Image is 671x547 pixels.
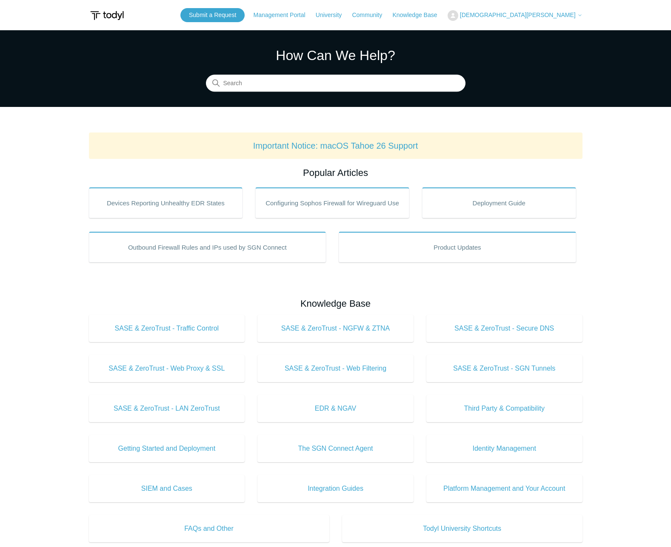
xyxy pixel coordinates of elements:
[422,187,576,218] a: Deployment Guide
[439,323,570,334] span: SASE & ZeroTrust - Secure DNS
[206,75,465,92] input: Search
[270,403,401,414] span: EDR & NGAV
[102,524,317,534] span: FAQs and Other
[270,443,401,454] span: The SGN Connect Agent
[426,355,582,382] a: SASE & ZeroTrust - SGN Tunnels
[352,11,391,20] a: Community
[89,8,125,23] img: Todyl Support Center Help Center home page
[316,11,350,20] a: University
[102,403,232,414] span: SASE & ZeroTrust - LAN ZeroTrust
[89,232,326,262] a: Outbound Firewall Rules and IPs used by SGN Connect
[89,395,245,422] a: SASE & ZeroTrust - LAN ZeroTrust
[180,8,245,22] a: Submit a Request
[270,363,401,374] span: SASE & ZeroTrust - Web Filtering
[448,10,582,21] button: [DEMOGRAPHIC_DATA][PERSON_NAME]
[253,141,418,150] a: Important Notice: macOS Tahoe 26 Support
[89,166,582,180] h2: Popular Articles
[102,323,232,334] span: SASE & ZeroTrust - Traffic Control
[89,355,245,382] a: SASE & ZeroTrust - Web Proxy & SSL
[439,363,570,374] span: SASE & ZeroTrust - SGN Tunnels
[270,323,401,334] span: SASE & ZeroTrust - NGFW & ZTNA
[439,443,570,454] span: Identity Management
[206,45,465,66] h1: How Can We Help?
[255,187,409,218] a: Configuring Sophos Firewall for Wireguard Use
[426,435,582,462] a: Identity Management
[89,315,245,342] a: SASE & ZeroTrust - Traffic Control
[342,515,582,542] a: Todyl University Shortcuts
[89,297,582,311] h2: Knowledge Base
[89,187,243,218] a: Devices Reporting Unhealthy EDR States
[460,12,576,18] span: [DEMOGRAPHIC_DATA][PERSON_NAME]
[257,435,414,462] a: The SGN Connect Agent
[89,515,329,542] a: FAQs and Other
[102,484,232,494] span: SIEM and Cases
[439,484,570,494] span: Platform Management and Your Account
[257,395,414,422] a: EDR & NGAV
[253,11,314,20] a: Management Portal
[439,403,570,414] span: Third Party & Compatibility
[257,355,414,382] a: SASE & ZeroTrust - Web Filtering
[426,395,582,422] a: Third Party & Compatibility
[270,484,401,494] span: Integration Guides
[426,475,582,502] a: Platform Management and Your Account
[392,11,445,20] a: Knowledge Base
[257,315,414,342] a: SASE & ZeroTrust - NGFW & ZTNA
[102,443,232,454] span: Getting Started and Deployment
[339,232,576,262] a: Product Updates
[257,475,414,502] a: Integration Guides
[89,435,245,462] a: Getting Started and Deployment
[89,475,245,502] a: SIEM and Cases
[426,315,582,342] a: SASE & ZeroTrust - Secure DNS
[355,524,570,534] span: Todyl University Shortcuts
[102,363,232,374] span: SASE & ZeroTrust - Web Proxy & SSL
